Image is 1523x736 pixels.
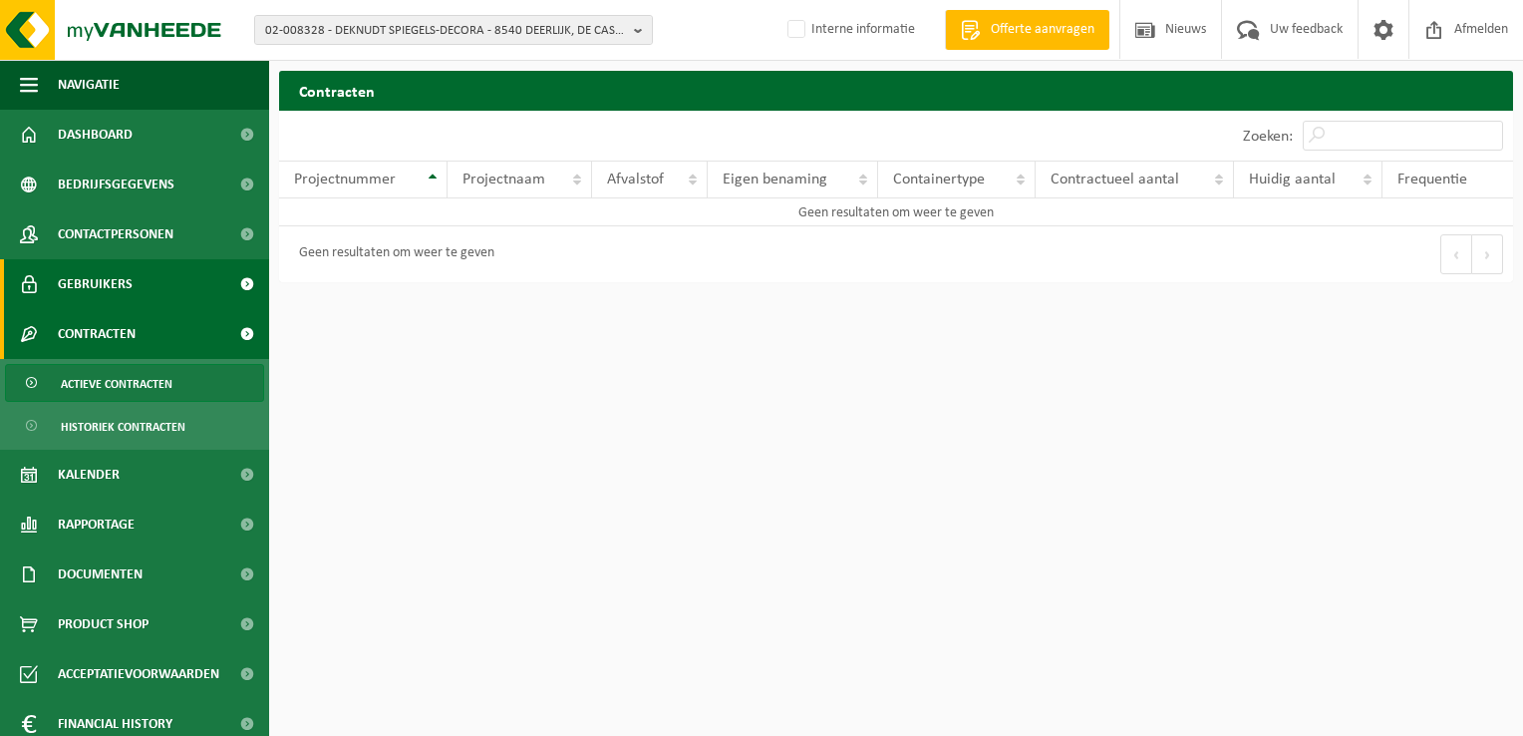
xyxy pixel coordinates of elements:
[289,236,494,272] div: Geen resultaten om weer te geven
[254,15,653,45] button: 02-008328 - DEKNUDT SPIEGELS-DECORA - 8540 DEERLIJK, DE CASSINASTRAAT 4-8
[945,10,1109,50] a: Offerte aanvragen
[294,172,396,187] span: Projectnummer
[1249,172,1336,187] span: Huidig aantal
[5,407,264,445] a: Historiek contracten
[58,550,143,599] span: Documenten
[58,649,219,699] span: Acceptatievoorwaarden
[58,599,149,649] span: Product Shop
[265,16,626,46] span: 02-008328 - DEKNUDT SPIEGELS-DECORA - 8540 DEERLIJK, DE CASSINASTRAAT 4-8
[61,408,185,446] span: Historiek contracten
[279,198,1513,226] td: Geen resultaten om weer te geven
[1397,172,1467,187] span: Frequentie
[61,365,172,403] span: Actieve contracten
[607,172,664,187] span: Afvalstof
[723,172,827,187] span: Eigen benaming
[279,71,1513,110] h2: Contracten
[5,364,264,402] a: Actieve contracten
[58,60,120,110] span: Navigatie
[1440,234,1472,274] button: Previous
[58,500,135,550] span: Rapportage
[1472,234,1503,274] button: Next
[58,160,174,209] span: Bedrijfsgegevens
[58,450,120,500] span: Kalender
[1243,129,1293,145] label: Zoeken:
[462,172,545,187] span: Projectnaam
[783,15,915,45] label: Interne informatie
[986,20,1099,40] span: Offerte aanvragen
[58,309,136,359] span: Contracten
[1051,172,1179,187] span: Contractueel aantal
[58,209,173,259] span: Contactpersonen
[893,172,985,187] span: Containertype
[58,110,133,160] span: Dashboard
[58,259,133,309] span: Gebruikers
